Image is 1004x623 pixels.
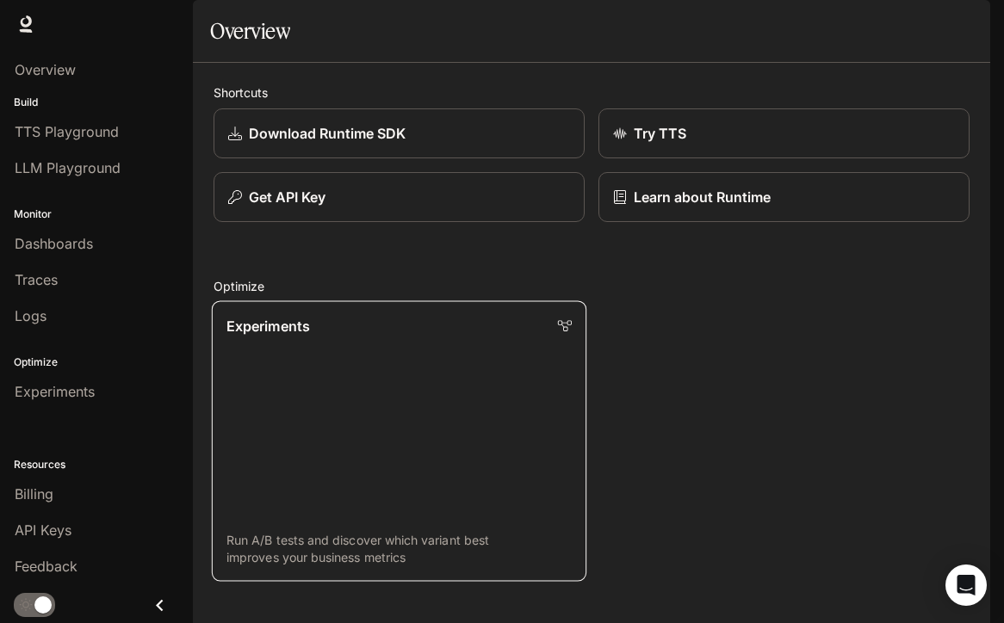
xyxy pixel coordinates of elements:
h2: Optimize [214,277,970,295]
button: Get API Key [214,172,585,222]
p: Experiments [226,316,310,336]
p: Try TTS [634,123,686,144]
a: Learn about Runtime [598,172,970,222]
h1: Overview [210,14,290,48]
h2: Shortcuts [214,83,970,102]
a: Try TTS [598,108,970,158]
p: Run A/B tests and discover which variant best improves your business metrics [226,532,572,566]
div: Open Intercom Messenger [945,564,987,606]
p: Get API Key [249,187,325,207]
p: Learn about Runtime [634,187,771,207]
a: Download Runtime SDK [214,108,585,158]
p: Download Runtime SDK [249,123,406,144]
a: ExperimentsRun A/B tests and discover which variant best improves your business metrics [212,300,586,581]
